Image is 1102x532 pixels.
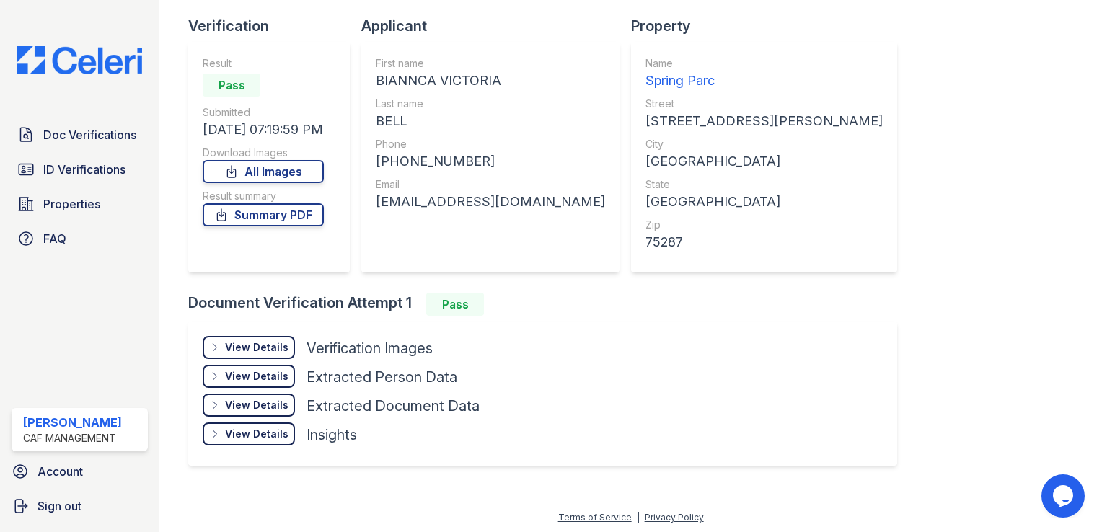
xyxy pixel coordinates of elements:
div: 75287 [645,232,883,252]
a: Properties [12,190,148,218]
div: First name [376,56,605,71]
div: Property [631,16,909,36]
a: All Images [203,160,324,183]
div: [PHONE_NUMBER] [376,151,605,172]
a: FAQ [12,224,148,253]
a: Sign out [6,492,154,520]
div: Last name [376,97,605,111]
div: City [645,137,883,151]
div: [PERSON_NAME] [23,414,122,431]
span: FAQ [43,230,66,247]
div: View Details [225,340,288,355]
span: ID Verifications [43,161,125,178]
div: [GEOGRAPHIC_DATA] [645,151,883,172]
div: CAF Management [23,431,122,445]
div: Result summary [203,189,324,203]
div: Applicant [361,16,631,36]
div: Insights [307,425,357,445]
a: Name Spring Parc [645,56,883,91]
div: | [637,512,640,523]
div: Spring Parc [645,71,883,91]
div: Phone [376,137,605,151]
a: Terms of Service [558,512,632,523]
div: [GEOGRAPHIC_DATA] [645,192,883,212]
div: BIANNCA VICTORIA [376,71,605,91]
span: Account [38,463,83,480]
div: Extracted Person Data [307,367,457,387]
div: Name [645,56,883,71]
div: Submitted [203,105,324,120]
span: Doc Verifications [43,126,136,143]
div: BELL [376,111,605,131]
div: [EMAIL_ADDRESS][DOMAIN_NAME] [376,192,605,212]
div: Pass [203,74,260,97]
div: Email [376,177,605,192]
div: [STREET_ADDRESS][PERSON_NAME] [645,111,883,131]
div: State [645,177,883,192]
img: CE_Logo_Blue-a8612792a0a2168367f1c8372b55b34899dd931a85d93a1a3d3e32e68fde9ad4.png [6,46,154,74]
a: Account [6,457,154,486]
iframe: chat widget [1041,474,1088,518]
a: Summary PDF [203,203,324,226]
div: [DATE] 07:19:59 PM [203,120,324,140]
span: Properties [43,195,100,213]
div: View Details [225,369,288,384]
div: Street [645,97,883,111]
div: Verification [188,16,361,36]
div: View Details [225,398,288,412]
div: Extracted Document Data [307,396,480,416]
span: Sign out [38,497,81,515]
div: Pass [426,293,484,316]
a: ID Verifications [12,155,148,184]
div: Result [203,56,324,71]
div: Zip [645,218,883,232]
div: Download Images [203,146,324,160]
div: Verification Images [307,338,433,358]
a: Privacy Policy [645,512,704,523]
div: Document Verification Attempt 1 [188,293,909,316]
a: Doc Verifications [12,120,148,149]
div: View Details [225,427,288,441]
